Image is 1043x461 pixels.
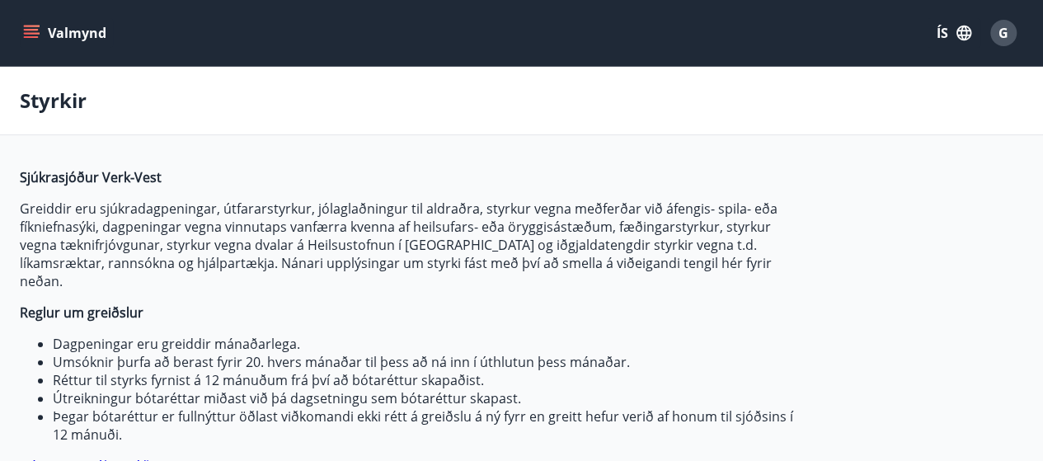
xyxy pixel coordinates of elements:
button: G [984,13,1023,53]
button: ÍS [928,18,980,48]
p: Greiddir eru sjúkradagpeningar, útfararstyrkur, jólaglaðningur til aldraðra, styrkur vegna meðfer... [20,200,798,290]
strong: Sjúkrasjóður Verk-Vest [20,168,162,186]
strong: Reglur um greiðslur [20,303,143,322]
li: Umsóknir þurfa að berast fyrir 20. hvers mánaðar til þess að ná inn í úthlutun þess mánaðar. [53,353,798,371]
li: Réttur til styrks fyrnist á 12 mánuðum frá því að bótaréttur skapaðist. [53,371,798,389]
span: G [998,24,1008,42]
button: menu [20,18,113,48]
li: Útreikningur bótaréttar miðast við þá dagsetningu sem bótaréttur skapast. [53,389,798,407]
li: Dagpeningar eru greiddir mánaðarlega. [53,335,798,353]
li: Þegar bótaréttur er fullnýttur öðlast viðkomandi ekki rétt á greiðslu á ný fyrr en greitt hefur v... [53,407,798,444]
p: Styrkir [20,87,87,115]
